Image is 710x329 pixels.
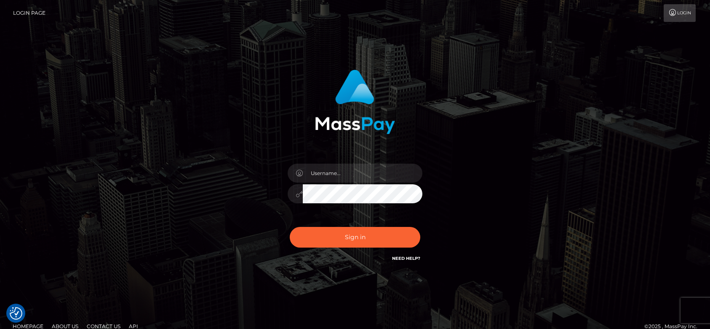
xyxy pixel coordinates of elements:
img: Revisit consent button [10,307,22,320]
a: Need Help? [392,256,420,261]
a: Login Page [13,4,45,22]
img: MassPay Login [315,70,395,134]
input: Username... [303,164,422,183]
button: Consent Preferences [10,307,22,320]
a: Login [664,4,696,22]
button: Sign in [290,227,420,248]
